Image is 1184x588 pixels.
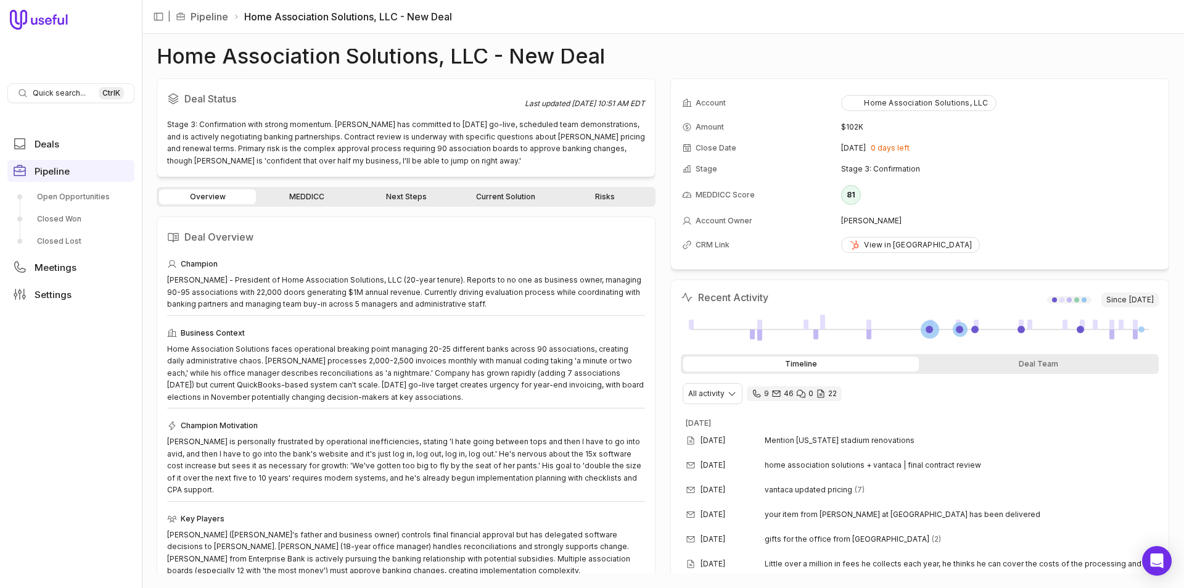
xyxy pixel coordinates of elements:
div: Timeline [683,357,919,371]
button: Home Association Solutions, LLC [841,95,996,111]
span: gifts for the office from [GEOGRAPHIC_DATA] [765,534,929,544]
div: [PERSON_NAME] ([PERSON_NAME]'s father and business owner) controls final financial approval but h... [167,529,645,577]
time: [DATE] [1129,295,1154,305]
time: [DATE] [701,436,725,445]
li: Home Association Solutions, LLC - New Deal [233,9,452,24]
kbd: Ctrl K [99,87,124,99]
div: Last updated [525,99,645,109]
span: vantaca updated pricing [765,485,852,495]
div: 81 [841,185,861,205]
span: Deals [35,139,59,149]
div: Key Players [167,511,645,526]
span: Amount [696,122,724,132]
span: Account [696,98,726,108]
div: Champion Motivation [167,418,645,433]
a: Closed Lost [7,231,134,251]
div: [PERSON_NAME] is personally frustrated by operational inefficiencies, stating 'I hate going betwe... [167,436,645,496]
h2: Recent Activity [681,290,768,305]
div: Open Intercom Messenger [1142,546,1172,576]
a: Next Steps [358,189,454,204]
span: Quick search... [33,88,86,98]
a: Pipeline [191,9,228,24]
a: MEDDICC [258,189,355,204]
div: Stage 3: Confirmation with strong momentum. [PERSON_NAME] has committed to [DATE] go-live, schedu... [167,118,645,167]
span: Little over a million in fees he collects each year, he thinks he can cover the costs of the proc... [765,559,1154,569]
h1: Home Association Solutions, LLC - New Deal [157,49,605,64]
span: Settings [35,290,72,299]
div: Business Context [167,326,645,341]
a: Meetings [7,256,134,278]
time: [DATE] [841,143,866,153]
span: your item from [PERSON_NAME] at [GEOGRAPHIC_DATA] has been delivered [765,510,1040,520]
span: Meetings [35,263,76,272]
h2: Deal Status [167,89,525,109]
span: Pipeline [35,167,70,176]
time: [DATE] [701,534,725,544]
span: home association solutions + vantaca | final contract review [765,460,981,470]
div: Deal Team [921,357,1157,371]
div: Home Association Solutions faces operational breaking point managing 20-25 different banks across... [167,343,645,404]
a: Pipeline [7,160,134,182]
span: Mention [US_STATE] stadium renovations [765,436,1154,445]
time: [DATE] [701,510,725,520]
span: Account Owner [696,216,752,226]
time: [DATE] [701,559,725,569]
a: Risks [556,189,653,204]
span: Since [1101,292,1159,307]
span: 7 emails in thread [855,485,865,495]
a: Overview [159,189,256,204]
div: View in [GEOGRAPHIC_DATA] [849,240,972,250]
a: Current Solution [457,189,554,204]
span: | [168,9,171,24]
span: 2 emails in thread [932,534,941,544]
span: MEDDICC Score [696,190,755,200]
div: Home Association Solutions, LLC [849,98,988,108]
time: [DATE] 10:51 AM EDT [572,99,645,108]
a: Deals [7,133,134,155]
time: [DATE] [701,485,725,495]
span: CRM Link [696,240,730,250]
span: 0 days left [871,143,910,153]
button: Collapse sidebar [149,7,168,26]
td: $102K [841,117,1157,137]
div: 9 calls and 46 email threads [747,386,842,401]
time: [DATE] [686,418,711,428]
div: Champion [167,257,645,271]
div: [PERSON_NAME] - President of Home Association Solutions, LLC (20-year tenure). Reports to no one ... [167,274,645,310]
span: Close Date [696,143,736,153]
a: Closed Won [7,209,134,229]
h2: Deal Overview [167,227,645,247]
span: Stage [696,164,717,174]
a: Settings [7,283,134,305]
a: View in [GEOGRAPHIC_DATA] [841,237,980,253]
td: [PERSON_NAME] [841,211,1157,231]
a: Open Opportunities [7,187,134,207]
time: [DATE] [701,460,725,470]
td: Stage 3: Confirmation [841,159,1157,179]
div: Pipeline submenu [7,187,134,251]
